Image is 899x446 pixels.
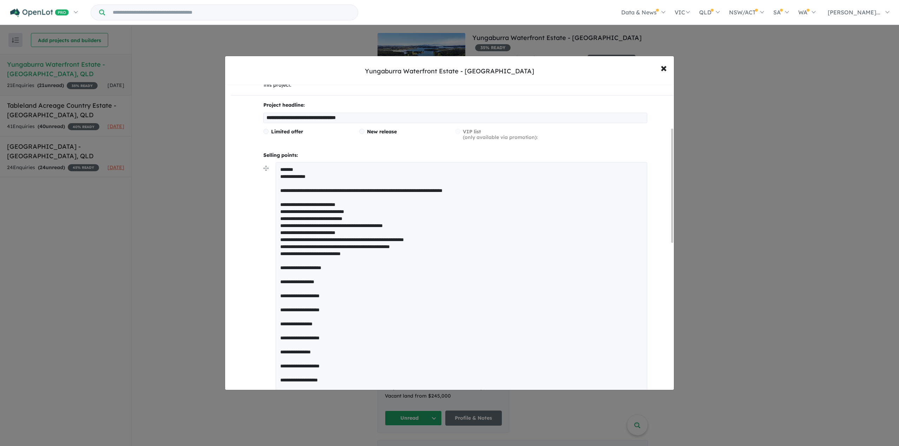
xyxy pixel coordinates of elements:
[828,9,880,16] span: [PERSON_NAME]...
[661,60,667,75] span: ×
[263,101,647,109] p: Project headline:
[263,166,269,171] img: drag.svg
[106,5,356,20] input: Try estate name, suburb, builder or developer
[10,8,69,17] img: Openlot PRO Logo White
[367,128,397,135] span: New release
[365,67,534,76] div: Yungaburra Waterfront Estate - [GEOGRAPHIC_DATA]
[263,151,647,160] p: Selling points:
[271,128,303,135] span: Limited offer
